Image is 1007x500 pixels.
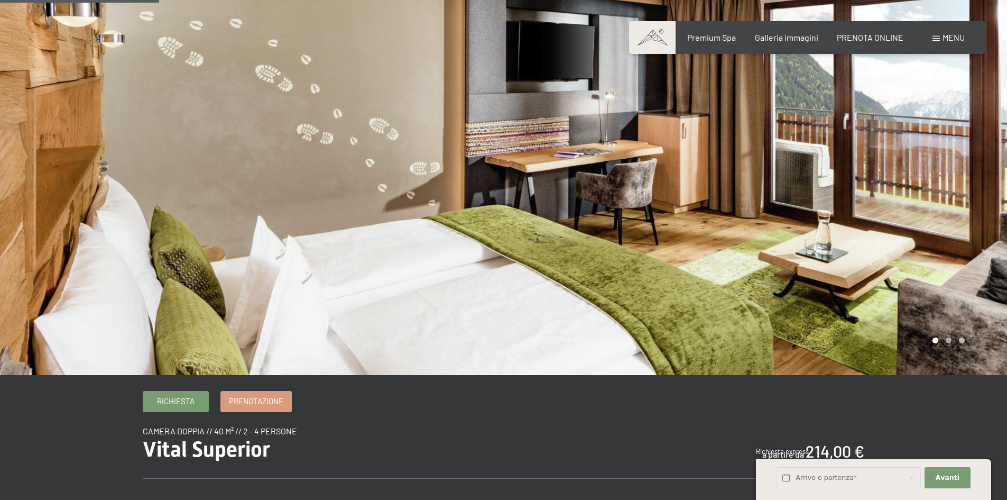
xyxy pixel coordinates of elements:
[221,392,291,412] a: Prenotazione
[756,447,809,456] span: Richiesta express
[755,32,818,42] a: Galleria immagini
[157,396,195,407] span: Richiesta
[837,32,903,42] a: PRENOTA ONLINE
[925,467,970,489] button: Avanti
[229,396,283,407] span: Prenotazione
[687,32,736,42] a: Premium Spa
[943,32,965,42] span: Menu
[143,392,208,412] a: Richiesta
[806,442,864,461] b: 214,00 €
[936,473,959,483] span: Avanti
[143,437,270,462] span: Vital Superior
[143,426,297,436] span: camera doppia // 40 m² // 2 - 4 persone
